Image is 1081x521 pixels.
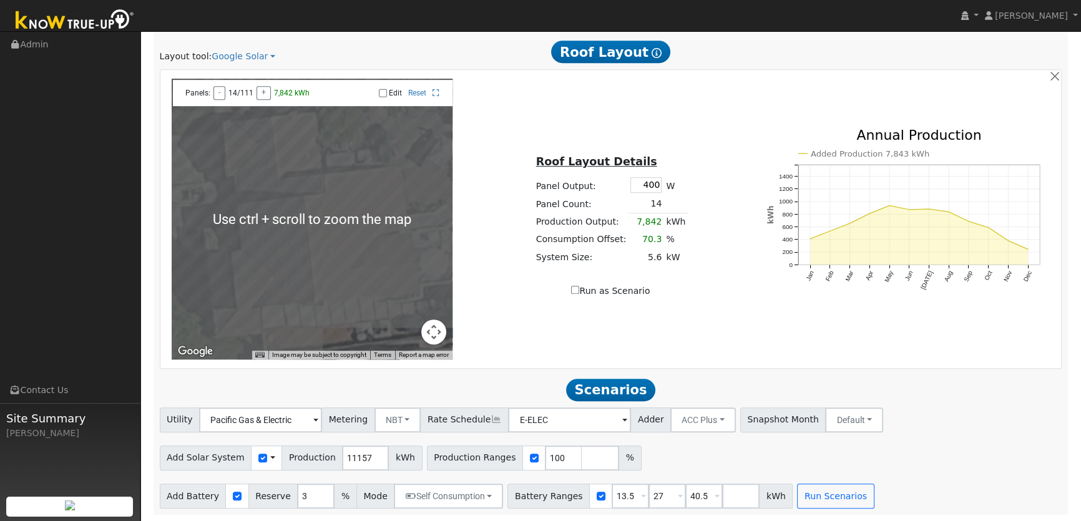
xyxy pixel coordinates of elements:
circle: onclick="" [967,220,970,223]
span: Production Ranges [427,446,523,470]
text: Nov [1002,270,1013,283]
button: Map camera controls [421,319,446,344]
span: 14/111 [228,89,253,97]
td: 14 [629,195,664,213]
a: Google Solar [212,50,275,63]
span: Scenarios [566,379,655,401]
td: Panel Count: [534,195,629,213]
td: 7,842 [629,213,664,231]
span: Rate Schedule [420,407,509,432]
input: Run as Scenario [571,286,579,294]
input: Select a Utility [199,407,322,432]
circle: onclick="" [868,213,871,215]
a: Open this area in Google Maps (opens a new window) [175,343,216,359]
text: Jun [904,270,914,282]
td: % [664,231,688,248]
circle: onclick="" [1027,248,1029,251]
text: Annual Production [856,127,981,143]
td: Panel Output: [534,175,629,195]
i: Show Help [652,48,662,58]
a: Terms (opens in new tab) [374,351,391,358]
span: Battery Ranges [507,484,590,509]
text: Sep [962,270,974,283]
text: 400 [782,236,793,243]
text: Dec [1022,270,1033,283]
text: Aug [943,270,954,283]
td: 70.3 [629,231,664,248]
td: System Size: [534,248,629,266]
span: Production [281,446,343,470]
span: 7,842 kWh [274,89,310,97]
img: Know True-Up [9,7,140,35]
text: Feb [824,270,834,283]
circle: onclick="" [888,205,891,207]
label: Edit [389,89,402,97]
text: 1000 [778,198,793,205]
span: Panels: [185,89,210,97]
text: 0 [789,261,793,268]
span: kWh [759,484,793,509]
text: Jan [805,270,815,282]
img: retrieve [65,500,75,510]
text: 1400 [778,173,793,180]
button: + [257,86,271,100]
circle: onclick="" [987,226,990,229]
span: Mode [356,484,394,509]
circle: onclick="" [927,208,930,210]
span: kWh [388,446,422,470]
span: Snapshot Month [740,407,826,432]
span: [PERSON_NAME] [995,11,1068,21]
span: Layout tool: [160,51,212,61]
span: Site Summary [6,410,134,427]
label: Run as Scenario [571,285,650,298]
td: kWh [664,213,688,231]
input: Select a Rate Schedule [508,407,631,432]
circle: onclick="" [908,208,911,211]
text: 1200 [778,185,793,192]
a: Full Screen [433,89,439,97]
span: Adder [630,407,671,432]
button: Run Scenarios [797,484,874,509]
span: Add Battery [160,484,227,509]
a: Reset [408,89,426,97]
text: Mar [844,270,855,283]
button: Default [825,407,883,432]
text: kWh [766,206,775,225]
text: May [883,270,894,284]
text: Oct [983,270,994,282]
td: kW [664,248,688,266]
td: Production Output: [534,213,629,231]
td: W [664,175,688,195]
span: Reserve [248,484,298,509]
td: 5.6 [629,248,664,266]
text: 800 [782,211,793,218]
button: Keyboard shortcuts [255,351,264,359]
text: 600 [782,223,793,230]
button: - [213,86,225,100]
span: Add Solar System [160,446,252,470]
circle: onclick="" [828,230,831,233]
circle: onclick="" [809,238,811,240]
span: % [334,484,356,509]
div: [PERSON_NAME] [6,427,134,440]
span: Roof Layout [551,41,670,63]
span: Metering [321,407,375,432]
u: Roof Layout Details [536,155,657,168]
img: Google [175,343,216,359]
td: Consumption Offset: [534,231,629,248]
a: Report a map error [399,351,449,358]
text: 200 [782,249,793,256]
circle: onclick="" [848,222,851,225]
span: Utility [160,407,200,432]
circle: onclick="" [1007,240,1009,242]
span: Image may be subject to copyright [272,351,366,358]
button: NBT [374,407,421,432]
span: % [619,446,641,470]
circle: onclick="" [947,211,950,213]
text: [DATE] [919,270,934,291]
text: Added Production 7,843 kWh [810,149,929,158]
button: ACC Plus [670,407,736,432]
text: Apr [864,270,874,281]
button: Self Consumption [394,484,503,509]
